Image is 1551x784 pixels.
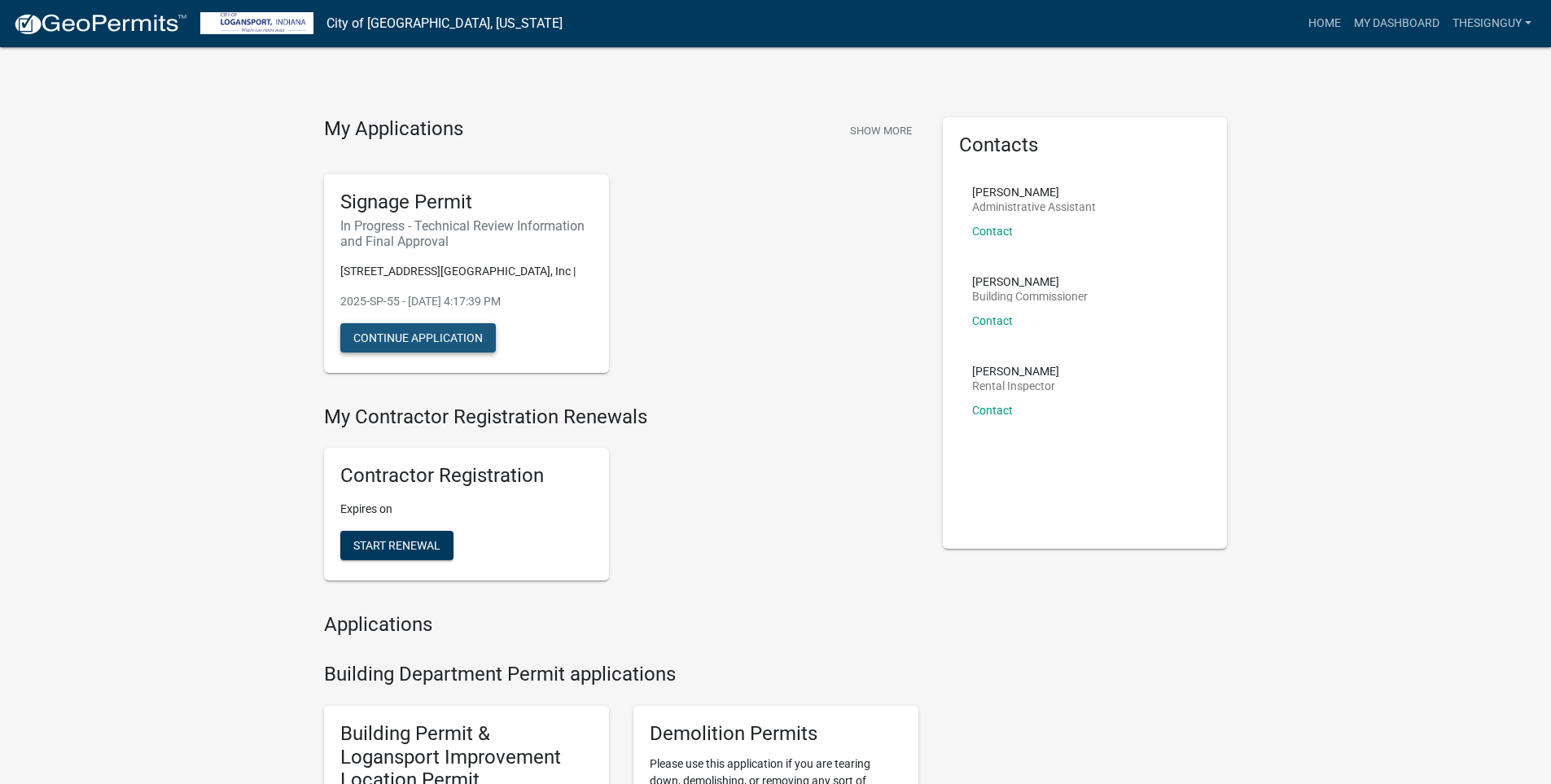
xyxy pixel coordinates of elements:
p: [PERSON_NAME] [972,276,1088,287]
h4: Applications [324,613,918,637]
button: Start Renewal [340,531,453,560]
a: Thesignguy [1446,8,1538,39]
button: Show More [843,117,918,144]
span: Start Renewal [353,539,440,552]
h5: Contacts [959,134,1211,157]
a: Contact [972,404,1013,417]
p: Building Commissioner [972,291,1088,302]
h6: In Progress - Technical Review Information and Final Approval [340,218,593,249]
p: Expires on [340,501,593,518]
h4: Building Department Permit applications [324,663,918,686]
p: 2025-SP-55 - [DATE] 4:17:39 PM [340,293,593,310]
h4: My Contractor Registration Renewals [324,405,918,429]
a: My Dashboard [1347,8,1446,39]
button: Continue Application [340,323,496,353]
p: [STREET_ADDRESS][GEOGRAPHIC_DATA], Inc | [340,263,593,280]
h5: Demolition Permits [650,722,902,746]
a: Contact [972,314,1013,327]
a: Contact [972,225,1013,238]
p: [PERSON_NAME] [972,366,1059,377]
img: City of Logansport, Indiana [200,12,313,34]
p: Rental Inspector [972,380,1059,392]
h4: My Applications [324,117,463,142]
wm-registration-list-section: My Contractor Registration Renewals [324,405,918,594]
a: Home [1302,8,1347,39]
a: City of [GEOGRAPHIC_DATA], [US_STATE] [326,10,563,37]
h5: Contractor Registration [340,464,593,488]
h5: Signage Permit [340,191,593,214]
p: Administrative Assistant [972,201,1096,212]
p: [PERSON_NAME] [972,186,1096,198]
